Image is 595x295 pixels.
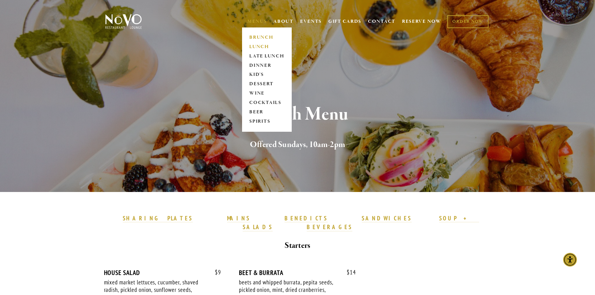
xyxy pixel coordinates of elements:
h1: Brunch Menu [116,104,480,125]
div: Accessibility Menu [563,253,577,267]
a: RESERVE NOW [402,16,441,27]
a: LATE LUNCH [247,52,286,61]
a: SPIRITS [247,117,286,126]
a: BRUNCH [247,33,286,42]
span: 9 [209,269,221,276]
strong: Starters [285,240,310,251]
a: BENEDICTS [285,214,328,223]
div: HOUSE SALAD [104,269,221,277]
a: COCKTAILS [247,98,286,108]
img: Novo Restaurant &amp; Lounge [104,14,143,29]
strong: BENEDICTS [285,214,328,222]
a: ABOUT [273,18,294,25]
a: BEVERAGES [307,223,352,231]
a: DINNER [247,61,286,70]
span: $ [215,268,218,276]
a: GIFT CARDS [328,16,361,27]
div: BEET & BURRATA [239,269,356,277]
a: DESSERT [247,80,286,89]
a: LUNCH [247,42,286,52]
a: SHARING PLATES [123,214,193,223]
a: EVENTS [300,18,322,25]
span: $ [347,268,350,276]
span: 14 [340,269,356,276]
strong: MAINS [227,214,250,222]
a: MENUS [247,18,267,25]
strong: SHARING PLATES [123,214,193,222]
a: BEER [247,108,286,117]
a: ORDER NOW [447,15,488,28]
strong: SANDWICHES [362,214,412,222]
a: SOUP + SALADS [243,214,479,231]
a: KID'S [247,70,286,80]
a: WINE [247,89,286,98]
a: SANDWICHES [362,214,412,223]
a: CONTACT [368,16,395,27]
h2: Offered Sundays, 10am-2pm [116,138,480,151]
a: MAINS [227,214,250,223]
